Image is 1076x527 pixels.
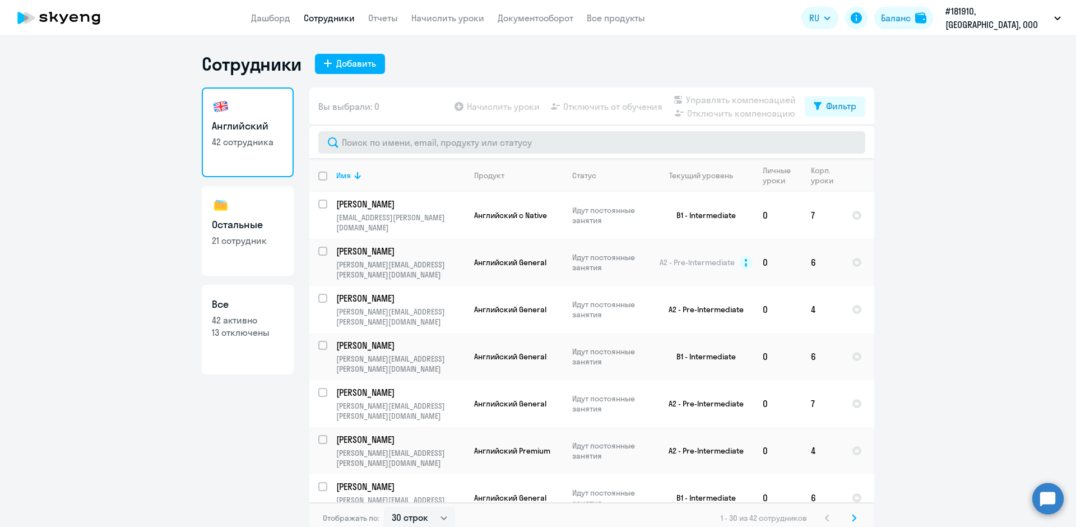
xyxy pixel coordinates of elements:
a: [PERSON_NAME] [336,339,465,352]
span: Английский Premium [474,446,550,456]
td: 0 [754,333,802,380]
p: [PERSON_NAME][EMAIL_ADDRESS][PERSON_NAME][DOMAIN_NAME] [336,307,465,327]
p: 21 сотрудник [212,234,284,247]
div: Корп. уроки [811,165,835,186]
button: Фильтр [805,96,865,117]
span: RU [809,11,819,25]
td: 7 [802,192,843,239]
td: 6 [802,239,843,286]
img: balance [915,12,926,24]
h3: Остальные [212,218,284,232]
p: #181910, [GEOGRAPHIC_DATA], ООО [945,4,1050,31]
span: Английский General [474,257,546,267]
td: 7 [802,380,843,427]
p: [PERSON_NAME] [336,433,463,446]
a: Остальные21 сотрудник [202,186,294,276]
span: Английский General [474,399,546,409]
td: 6 [802,333,843,380]
td: 0 [754,474,802,521]
input: Поиск по имени, email, продукту или статусу [318,131,865,154]
p: Идут постоянные занятия [572,252,649,272]
div: Продукт [474,170,563,181]
p: Идут постоянные занятия [572,205,649,225]
span: Английский General [474,493,546,503]
p: Идут постоянные занятия [572,299,649,320]
h1: Сотрудники [202,53,302,75]
a: Начислить уроки [411,12,484,24]
p: [PERSON_NAME] [336,292,463,304]
p: [PERSON_NAME][EMAIL_ADDRESS][PERSON_NAME][DOMAIN_NAME] [336,495,465,515]
div: Личные уроки [763,165,794,186]
td: 0 [754,239,802,286]
span: Английский с Native [474,210,547,220]
h3: Английский [212,119,284,133]
td: B1 - Intermediate [650,192,754,239]
a: Все42 активно13 отключены [202,285,294,375]
div: Статус [572,170,596,181]
p: [PERSON_NAME][EMAIL_ADDRESS][PERSON_NAME][DOMAIN_NAME] [336,260,465,280]
td: 6 [802,474,843,521]
td: B1 - Intermediate [650,333,754,380]
a: [PERSON_NAME] [336,433,465,446]
td: 0 [754,286,802,333]
p: [PERSON_NAME][EMAIL_ADDRESS][PERSON_NAME][DOMAIN_NAME] [336,401,465,421]
span: 1 - 30 из 42 сотрудников [721,513,807,523]
img: others [212,196,230,214]
a: Отчеты [368,12,398,24]
a: Документооборот [498,12,573,24]
div: Продукт [474,170,504,181]
td: 0 [754,427,802,474]
div: Имя [336,170,351,181]
td: B1 - Intermediate [650,474,754,521]
p: Идут постоянные занятия [572,394,649,414]
div: Баланс [881,11,911,25]
a: [PERSON_NAME] [336,292,465,304]
p: Идут постоянные занятия [572,441,649,461]
p: [PERSON_NAME] [336,386,463,399]
div: Корп. уроки [811,165,842,186]
p: 42 активно [212,314,284,326]
div: Фильтр [826,99,856,113]
img: english [212,98,230,115]
p: Идут постоянные занятия [572,346,649,367]
p: 13 отключены [212,326,284,339]
td: 4 [802,427,843,474]
span: Вы выбрали: 0 [318,100,379,113]
td: 4 [802,286,843,333]
a: [PERSON_NAME] [336,198,465,210]
div: Статус [572,170,649,181]
td: A2 - Pre-Intermediate [650,286,754,333]
button: Балансbalance [874,7,933,29]
a: Английский42 сотрудника [202,87,294,177]
span: Английский General [474,304,546,315]
td: 0 [754,192,802,239]
p: [PERSON_NAME] [336,245,463,257]
button: #181910, [GEOGRAPHIC_DATA], ООО [940,4,1066,31]
button: Добавить [315,54,385,74]
a: Все продукты [587,12,645,24]
div: Имя [336,170,465,181]
div: Личные уроки [763,165,801,186]
p: [PERSON_NAME][EMAIL_ADDRESS][PERSON_NAME][DOMAIN_NAME] [336,354,465,374]
p: [EMAIL_ADDRESS][PERSON_NAME][DOMAIN_NAME] [336,212,465,233]
p: 42 сотрудника [212,136,284,148]
a: [PERSON_NAME] [336,480,465,493]
span: Отображать по: [323,513,379,523]
p: [PERSON_NAME] [336,339,463,352]
a: [PERSON_NAME] [336,245,465,257]
td: A2 - Pre-Intermediate [650,380,754,427]
div: Добавить [336,57,376,70]
div: Текущий уровень [658,170,753,181]
a: [PERSON_NAME] [336,386,465,399]
span: A2 - Pre-Intermediate [660,257,735,267]
div: Текущий уровень [669,170,733,181]
a: Сотрудники [304,12,355,24]
a: Дашборд [251,12,290,24]
p: Идут постоянные занятия [572,488,649,508]
span: Английский General [474,352,546,362]
h3: Все [212,297,284,312]
td: A2 - Pre-Intermediate [650,427,754,474]
button: RU [801,7,838,29]
p: [PERSON_NAME] [336,198,463,210]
